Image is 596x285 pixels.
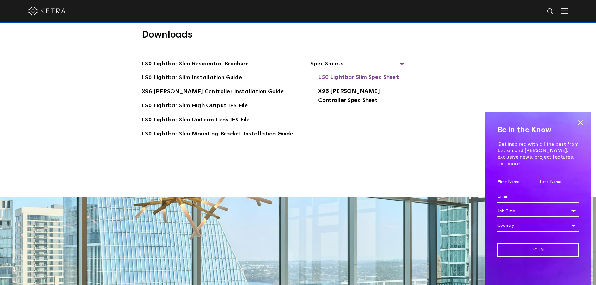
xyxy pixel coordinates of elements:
[142,130,293,140] a: LS0 Lightbar Slim Mounting Bracket Installation Guide
[142,101,248,111] a: LS0 Lightbar Slim High Output IES File
[540,176,579,188] input: Last Name
[318,73,399,83] a: LS0 Lightbar Slim Spec Sheet
[561,8,568,14] img: Hamburger%20Nav.svg
[547,8,554,16] img: search icon
[497,205,579,217] div: Job Title
[318,87,404,106] a: X96 [PERSON_NAME] Controller Spec Sheet
[142,87,284,97] a: X96 [PERSON_NAME] Controller Installation Guide
[497,243,579,257] input: Join
[142,59,249,69] a: LS0 Lightbar Slim Residential Brochure
[497,141,579,167] p: Get inspired with all the best from Lutron and [PERSON_NAME]: exclusive news, project features, a...
[142,73,242,83] a: LS0 Lightbar Slim Installation Guide
[142,29,455,45] h3: Downloads
[497,191,579,203] input: Email
[142,115,250,125] a: LS0 Lightbar Slim Uniform Lens IES File
[497,124,579,136] h4: Be in the Know
[497,176,537,188] input: First Name
[28,6,66,16] img: ketra-logo-2019-white
[310,59,404,73] span: Spec Sheets
[497,220,579,232] div: Country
